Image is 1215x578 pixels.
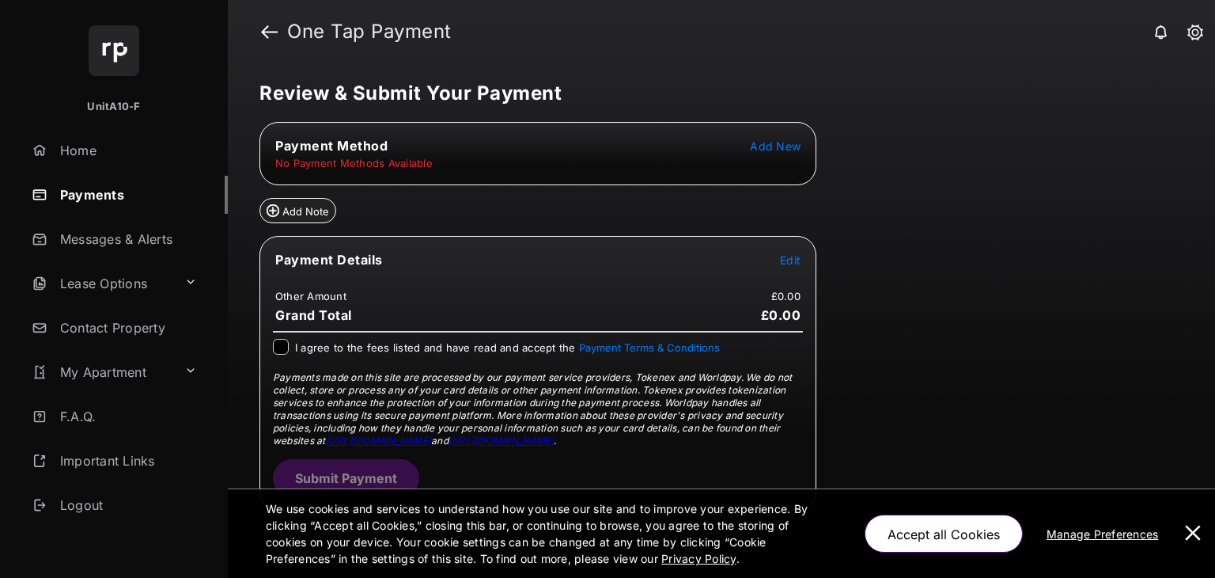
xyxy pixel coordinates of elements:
[449,435,554,447] a: [URL][DOMAIN_NAME]
[295,341,720,354] span: I agree to the fees listed and have read and accept the
[274,156,433,170] td: No Payment Methods Available
[25,442,203,480] a: Important Links
[780,252,801,268] button: Edit
[25,131,228,169] a: Home
[25,309,228,347] a: Contact Property
[661,552,736,565] u: Privacy Policy
[89,25,139,76] img: svg+xml;base64,PHN2ZyB4bWxucz0iaHR0cDovL3d3dy53My5vcmcvMjAwMC9zdmciIHdpZHRoPSI2NCIgaGVpZ2h0PSI2NC...
[780,253,801,267] span: Edit
[266,500,831,567] p: We use cookies and services to understand how you use our site and to improve your experience. By...
[259,198,336,223] button: Add Note
[273,459,419,497] button: Submit Payment
[275,252,383,268] span: Payment Details
[750,139,801,153] span: Add New
[25,220,228,258] a: Messages & Alerts
[274,289,347,303] td: Other Amount
[25,353,178,391] a: My Apartment
[259,84,1171,103] h5: Review & Submit Your Payment
[865,515,1023,553] button: Accept all Cookies
[273,371,792,447] span: Payments made on this site are processed by our payment service providers, Tokenex and Worldpay. ...
[1047,527,1165,541] u: Manage Preferences
[87,99,140,115] p: UnitA10-F
[770,289,801,303] td: £0.00
[275,138,388,154] span: Payment Method
[750,138,801,154] button: Add New
[25,397,228,435] a: F.A.Q.
[761,307,801,323] span: £0.00
[25,264,178,302] a: Lease Options
[287,22,452,41] strong: One Tap Payment
[579,341,720,354] button: I agree to the fees listed and have read and accept the
[25,176,228,214] a: Payments
[326,435,431,447] a: [URL][DOMAIN_NAME]
[275,307,352,323] span: Grand Total
[25,486,228,524] a: Logout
